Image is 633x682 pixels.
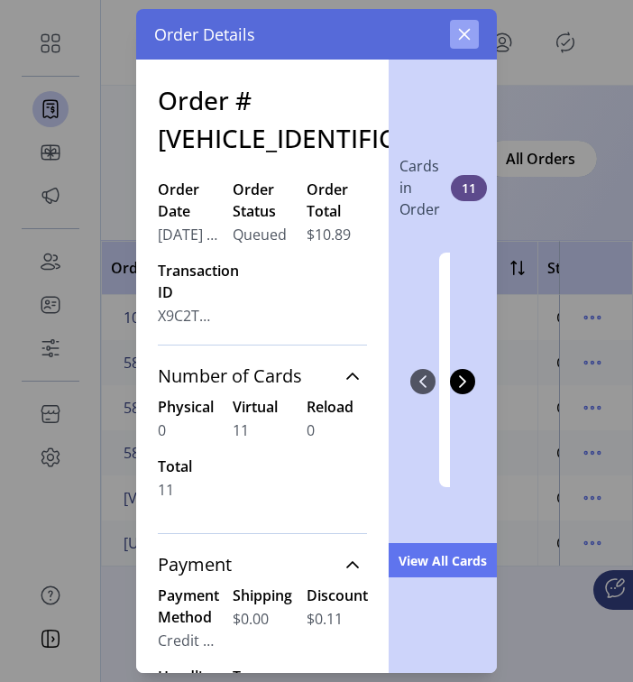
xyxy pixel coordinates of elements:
span: X9C2TZ8R542Q [158,305,218,327]
span: 0 [307,419,315,441]
label: Transaction ID [158,260,218,303]
label: Order Date [158,179,218,222]
button: Next Page [450,369,475,394]
label: Order Total [307,179,367,222]
span: 11 [158,479,174,501]
span: Payment [158,556,232,574]
label: Discount [307,585,367,606]
span: $0.11 [307,608,343,630]
label: Physical [158,396,218,418]
span: Number of Cards [158,367,302,385]
span: $0.00 [233,608,269,630]
p: Cards in Order [399,155,440,220]
a: Payment [158,545,367,585]
span: View All Cards [380,551,506,570]
h3: Order #[VEHICLE_IDENTIFICATION_NUMBER] [158,81,600,157]
span: Credit Card [158,630,218,651]
label: Payment Method [158,585,218,628]
span: 11 [233,419,249,441]
label: Total [158,456,218,477]
span: [DATE] 07:35:19pm [158,224,218,245]
label: Order Status [233,179,293,222]
button: View All Cards [356,543,529,577]
span: Queued [233,224,287,245]
a: Number of Cards [158,356,367,396]
span: 11 [451,175,487,201]
span: Order Details [154,23,255,47]
div: Number of Cards [158,396,367,522]
label: Reload [307,396,367,418]
span: $10.89 [307,224,351,245]
span: 0 [158,419,166,441]
label: Shipping [233,585,293,606]
label: Virtual [233,396,293,418]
